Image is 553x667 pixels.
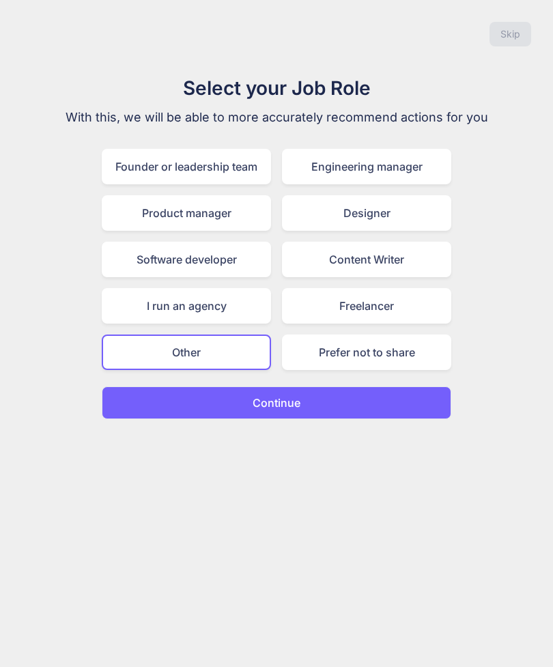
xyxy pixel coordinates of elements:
[102,335,271,370] div: Other
[253,395,300,411] p: Continue
[47,74,506,102] h1: Select your Job Role
[47,108,506,127] p: With this, we will be able to more accurately recommend actions for you
[102,288,271,324] div: I run an agency
[102,242,271,277] div: Software developer
[102,195,271,231] div: Product manager
[282,195,451,231] div: Designer
[282,288,451,324] div: Freelancer
[102,149,271,184] div: Founder or leadership team
[490,22,531,46] button: Skip
[282,335,451,370] div: Prefer not to share
[102,386,451,419] button: Continue
[282,242,451,277] div: Content Writer
[282,149,451,184] div: Engineering manager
